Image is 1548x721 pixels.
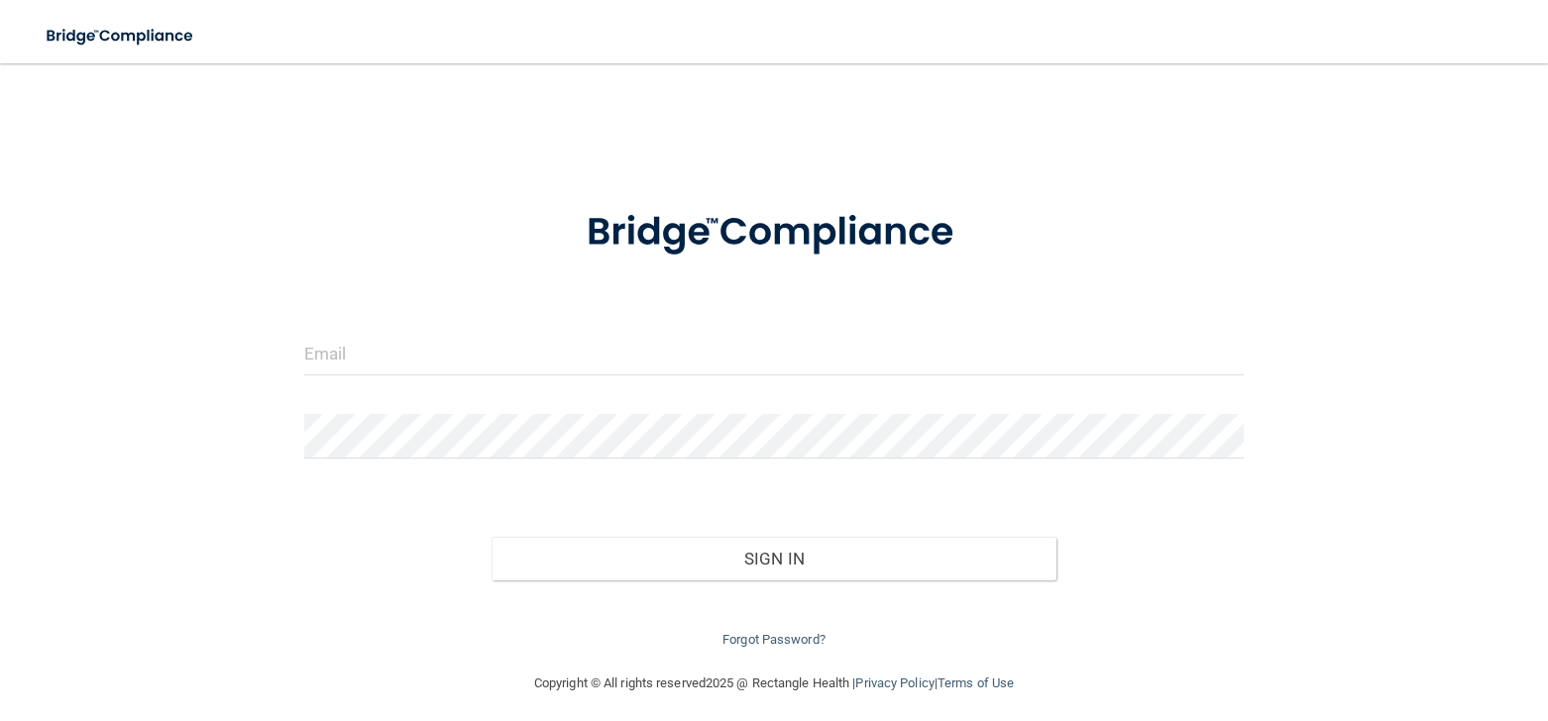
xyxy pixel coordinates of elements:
a: Terms of Use [938,675,1014,690]
a: Forgot Password? [722,632,826,647]
img: bridge_compliance_login_screen.278c3ca4.svg [546,182,1001,283]
div: Copyright © All rights reserved 2025 @ Rectangle Health | | [412,652,1136,715]
input: Email [304,331,1245,375]
img: bridge_compliance_login_screen.278c3ca4.svg [30,16,212,56]
a: Privacy Policy [855,675,934,690]
button: Sign In [492,537,1055,580]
